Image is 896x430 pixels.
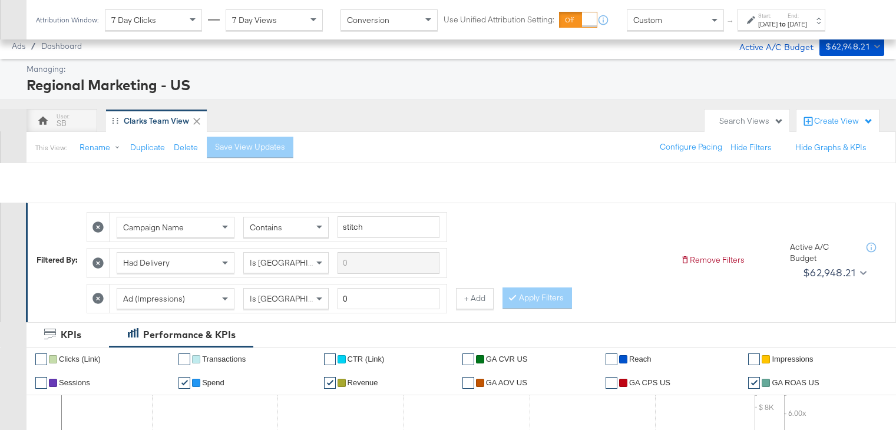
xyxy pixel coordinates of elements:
[37,254,78,266] div: Filtered By:
[57,118,67,129] div: SB
[727,37,814,55] div: Active A/C Budget
[27,64,881,75] div: Managing:
[111,15,156,25] span: 7 Day Clicks
[790,242,855,263] div: Active A/C Budget
[748,353,760,365] a: ✔
[798,263,869,282] button: $62,948.21
[788,19,807,29] div: [DATE]
[250,293,340,304] span: Is [GEOGRAPHIC_DATA]
[112,117,118,124] div: Drag to reorder tab
[178,377,190,389] a: ✔
[629,355,652,363] span: Reach
[772,378,819,387] span: GA ROAS US
[324,377,336,389] a: ✔
[606,353,617,365] a: ✔
[232,15,277,25] span: 7 Day Views
[633,15,662,25] span: Custom
[35,353,47,365] a: ✔
[174,142,198,153] button: Delete
[123,293,185,304] span: Ad (Impressions)
[788,12,807,19] label: End:
[338,216,439,238] input: Enter a search term
[25,41,41,51] span: /
[486,355,528,363] span: GA CVR US
[629,378,670,387] span: GA CPS US
[725,20,736,24] span: ↑
[27,75,881,95] div: Regional Marketing - US
[462,353,474,365] a: ✔
[41,41,82,51] a: Dashboard
[803,264,855,282] div: $62,948.21
[324,353,336,365] a: ✔
[772,355,813,363] span: Impressions
[486,378,527,387] span: GA AOV US
[758,19,778,29] div: [DATE]
[71,137,133,158] button: Rename
[202,355,246,363] span: Transactions
[59,378,90,387] span: Sessions
[456,288,494,309] button: + Add
[606,377,617,389] a: ✔
[348,355,385,363] span: CTR (Link)
[652,137,730,158] button: Configure Pacing
[748,377,760,389] a: ✔
[462,377,474,389] a: ✔
[338,252,439,274] input: Enter a search term
[250,222,282,233] span: Contains
[819,37,884,56] button: $62,948.21
[680,254,745,266] button: Remove Filters
[35,16,99,24] div: Attribution Window:
[12,41,25,51] span: Ads
[143,328,236,342] div: Performance & KPIs
[124,115,189,127] div: Clarks Team View
[123,222,184,233] span: Campaign Name
[61,328,81,342] div: KPIs
[347,15,389,25] span: Conversion
[35,143,67,153] div: This View:
[778,19,788,28] strong: to
[719,115,783,127] div: Search Views
[338,288,439,310] input: Enter a number
[130,142,165,153] button: Duplicate
[35,377,47,389] a: ✔
[59,355,101,363] span: Clicks (Link)
[348,378,378,387] span: Revenue
[825,39,869,54] div: $62,948.21
[178,353,190,365] a: ✔
[444,14,554,25] label: Use Unified Attribution Setting:
[202,378,224,387] span: Spend
[814,115,873,127] div: Create View
[795,142,867,153] button: Hide Graphs & KPIs
[758,12,778,19] label: Start:
[250,257,340,268] span: Is [GEOGRAPHIC_DATA]
[730,142,772,153] button: Hide Filters
[123,257,170,268] span: Had Delivery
